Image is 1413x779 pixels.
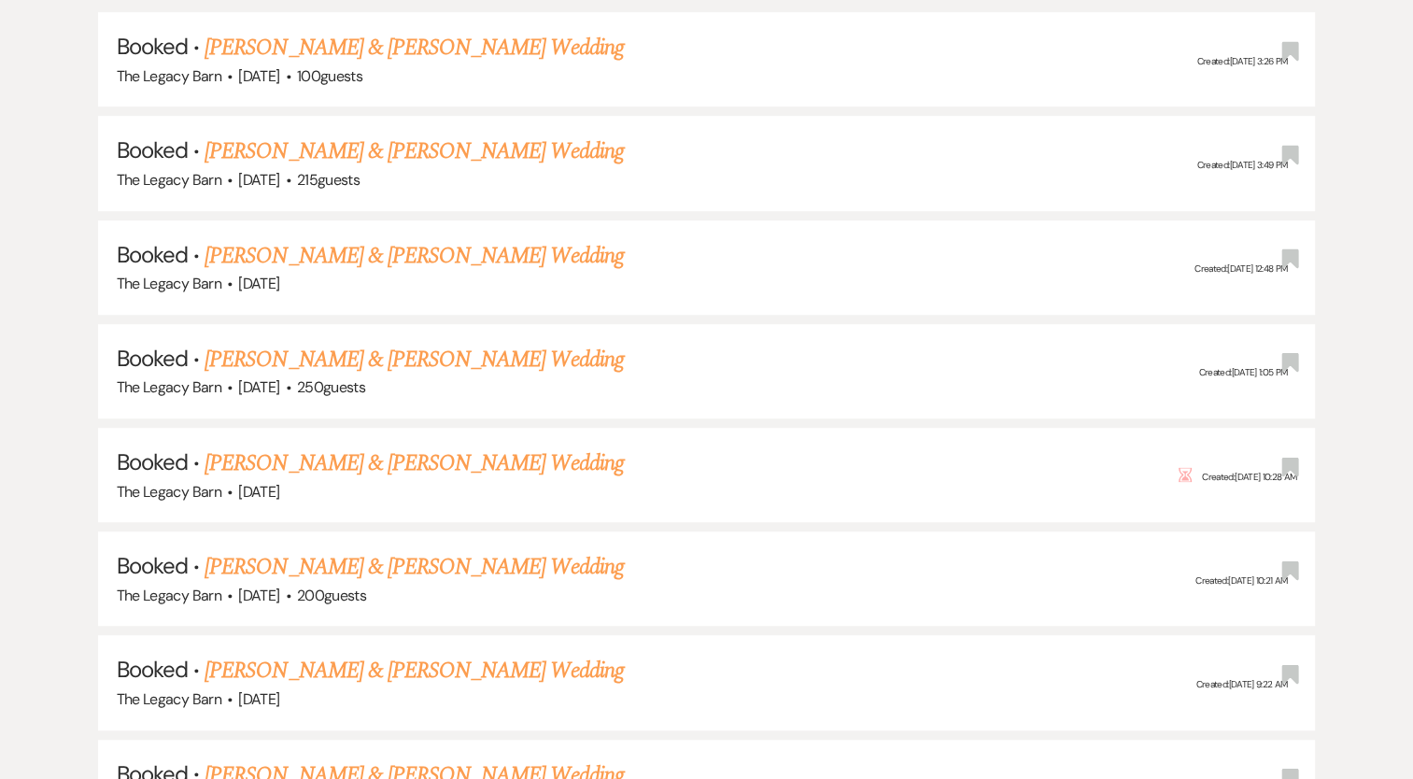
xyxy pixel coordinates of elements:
[1195,574,1287,587] span: Created: [DATE] 10:21 AM
[297,170,360,190] span: 215 guests
[1196,159,1287,171] span: Created: [DATE] 3:49 PM
[205,446,623,480] a: [PERSON_NAME] & [PERSON_NAME] Wedding
[117,586,221,605] span: The Legacy Barn
[238,377,279,397] span: [DATE]
[297,66,362,86] span: 100 guests
[205,550,623,584] a: [PERSON_NAME] & [PERSON_NAME] Wedding
[205,135,623,168] a: [PERSON_NAME] & [PERSON_NAME] Wedding
[238,170,279,190] span: [DATE]
[117,170,221,190] span: The Legacy Barn
[117,689,221,709] span: The Legacy Barn
[238,66,279,86] span: [DATE]
[297,586,366,605] span: 200 guests
[238,689,279,709] span: [DATE]
[238,586,279,605] span: [DATE]
[1194,262,1287,275] span: Created: [DATE] 12:48 PM
[117,482,221,502] span: The Legacy Barn
[117,377,221,397] span: The Legacy Barn
[117,447,188,476] span: Booked
[117,551,188,580] span: Booked
[1198,367,1287,379] span: Created: [DATE] 1:05 PM
[205,239,623,273] a: [PERSON_NAME] & [PERSON_NAME] Wedding
[205,343,623,376] a: [PERSON_NAME] & [PERSON_NAME] Wedding
[117,344,188,373] span: Booked
[297,377,365,397] span: 250 guests
[1196,55,1287,67] span: Created: [DATE] 3:26 PM
[205,654,623,687] a: [PERSON_NAME] & [PERSON_NAME] Wedding
[117,66,221,86] span: The Legacy Barn
[117,32,188,61] span: Booked
[117,240,188,269] span: Booked
[205,31,623,64] a: [PERSON_NAME] & [PERSON_NAME] Wedding
[1195,678,1287,690] span: Created: [DATE] 9:22 AM
[117,655,188,684] span: Booked
[238,274,279,293] span: [DATE]
[117,274,221,293] span: The Legacy Barn
[238,482,279,502] span: [DATE]
[117,135,188,164] span: Booked
[1202,471,1296,483] span: Created: [DATE] 10:28 AM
